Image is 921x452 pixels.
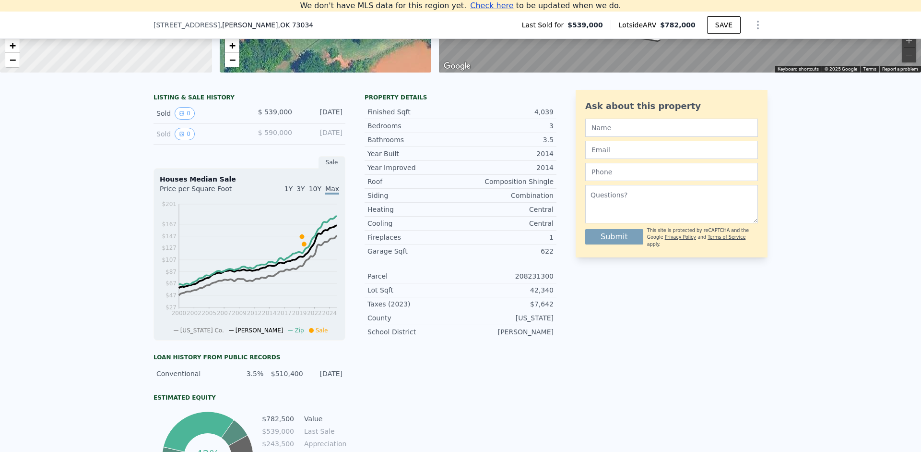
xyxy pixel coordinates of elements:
[460,177,554,186] div: Composition Shingle
[441,60,473,73] a: Open this area in Google Maps (opens a new window)
[522,20,568,30] span: Last Sold for
[309,185,321,193] span: 10Y
[322,310,337,317] tspan: 2024
[225,53,239,67] a: Zoom out
[708,234,745,240] a: Terms of Service
[258,129,292,136] span: $ 590,000
[367,205,460,214] div: Heating
[156,128,242,140] div: Sold
[247,310,262,317] tspan: 2012
[367,149,460,159] div: Year Built
[292,310,307,317] tspan: 2019
[232,310,247,317] tspan: 2009
[585,119,758,137] input: Name
[187,310,201,317] tspan: 2002
[156,107,242,120] div: Sold
[236,327,283,334] span: [PERSON_NAME]
[277,310,292,317] tspan: 2017
[153,20,220,30] span: [STREET_ADDRESS]
[460,271,554,281] div: 208231300
[261,414,295,424] td: $782,500
[367,177,460,186] div: Roof
[902,48,916,62] button: Zoom out
[162,257,177,263] tspan: $107
[284,185,293,193] span: 1Y
[460,232,554,242] div: 1
[778,66,819,73] button: Keyboard shortcuts
[165,269,177,275] tspan: $87
[470,1,513,10] span: Check here
[365,94,556,101] div: Property details
[153,94,345,103] div: LISTING & SALE HISTORY
[748,15,767,35] button: Show Options
[367,191,460,200] div: Siding
[367,327,460,337] div: School District
[367,271,460,281] div: Parcel
[585,141,758,159] input: Email
[278,21,314,29] span: , OK 73034
[302,439,345,449] td: Appreciation
[269,369,303,379] div: $510,400
[325,185,339,195] span: Max
[165,280,177,287] tspan: $67
[300,107,342,120] div: [DATE]
[619,20,660,30] span: Lotside ARV
[460,246,554,256] div: 622
[567,20,603,30] span: $539,000
[165,304,177,311] tspan: $27
[367,107,460,117] div: Finished Sqft
[367,219,460,228] div: Cooling
[460,191,554,200] div: Combination
[319,156,345,169] div: Sale
[367,135,460,145] div: Bathrooms
[460,121,554,131] div: 3
[175,128,195,140] button: View historical data
[162,221,177,228] tspan: $167
[307,310,322,317] tspan: 2022
[902,33,916,48] button: Zoom in
[882,66,918,72] a: Report a problem
[460,135,554,145] div: 3.5
[367,121,460,131] div: Bedrooms
[825,66,857,72] span: © 2025 Google
[302,426,345,437] td: Last Sale
[230,369,263,379] div: 3.5%
[316,327,328,334] span: Sale
[367,163,460,172] div: Year Improved
[175,107,195,120] button: View historical data
[460,205,554,214] div: Central
[258,108,292,116] span: $ 539,000
[295,327,304,334] span: Zip
[460,299,554,309] div: $7,642
[367,313,460,323] div: County
[217,310,232,317] tspan: 2007
[160,184,249,199] div: Price per Square Foot
[585,163,758,181] input: Phone
[665,234,696,240] a: Privacy Policy
[229,54,235,66] span: −
[309,369,342,379] div: [DATE]
[296,185,305,193] span: 3Y
[460,219,554,228] div: Central
[165,292,177,299] tspan: $47
[585,99,758,113] div: Ask about this property
[10,39,16,51] span: +
[261,439,295,449] td: $243,500
[261,426,295,437] td: $539,000
[585,229,643,244] button: Submit
[201,310,216,317] tspan: 2005
[156,369,224,379] div: Conventional
[367,299,460,309] div: Taxes (2023)
[707,16,741,34] button: SAVE
[262,310,277,317] tspan: 2014
[863,66,876,72] a: Terms (opens in new tab)
[302,414,345,424] td: Value
[162,244,177,251] tspan: $127
[172,310,187,317] tspan: 2000
[460,327,554,337] div: [PERSON_NAME]
[5,53,20,67] a: Zoom out
[460,149,554,159] div: 2014
[220,20,313,30] span: , [PERSON_NAME]
[460,285,554,295] div: 42,340
[5,38,20,53] a: Zoom in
